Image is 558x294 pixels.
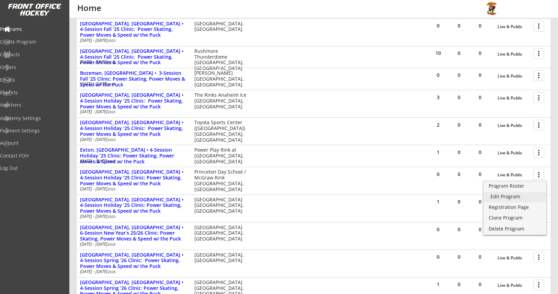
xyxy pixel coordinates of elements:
div: Live & Public [498,173,530,177]
div: Live & Public [498,74,530,79]
div: [DATE] - [DATE] [80,159,185,163]
div: 0 [428,23,448,28]
div: 0 [470,199,490,204]
div: 0 [449,282,469,287]
div: Live & Public [498,52,530,57]
div: Toyota Sports Center ([GEOGRAPHIC_DATA]) [GEOGRAPHIC_DATA], [GEOGRAPHIC_DATA] [194,120,248,143]
div: 0 [470,255,490,259]
div: 0 [470,122,490,127]
div: [GEOGRAPHIC_DATA], [GEOGRAPHIC_DATA] [194,21,248,33]
div: Clone Program [489,215,541,220]
div: [GEOGRAPHIC_DATA], [GEOGRAPHIC_DATA] • 4-Session Holiday ‘25 Clinic: Power Skating, Power Moves &... [80,169,187,186]
div: 0 [449,51,469,56]
div: The Rinks Anaheim Ice [GEOGRAPHIC_DATA], [GEOGRAPHIC_DATA] [194,92,248,109]
div: 2 [428,122,448,127]
button: more_vert [533,70,544,81]
a: Program Roster [483,181,546,192]
em: 2026 [107,269,116,274]
div: [DATE] - [DATE] [80,187,185,191]
em: 2025 [107,159,116,164]
div: [PERSON_NAME][GEOGRAPHIC_DATA], [GEOGRAPHIC_DATA] [194,70,248,87]
div: [GEOGRAPHIC_DATA] [GEOGRAPHIC_DATA], [GEOGRAPHIC_DATA] [194,225,248,242]
button: more_vert [533,92,544,103]
a: Registration Page [483,203,546,213]
div: [DATE] - [DATE] [80,242,185,246]
div: 1 [428,282,448,287]
div: [DATE] - [DATE] [80,38,185,43]
div: 0 [449,73,469,78]
div: 0 [470,51,490,56]
div: 0 [449,227,469,232]
em: 2025 [107,82,116,86]
div: 3 [428,95,448,100]
div: [DATE] - [DATE] [80,82,185,86]
div: [GEOGRAPHIC_DATA], [GEOGRAPHIC_DATA] • 4-Session Fall ‘25 Clinic: Power Skating, Power Moves & Sp... [80,48,187,66]
em: 2025 [107,214,116,219]
div: 1 [428,199,448,204]
div: 0 [449,150,469,155]
div: [GEOGRAPHIC_DATA] [GEOGRAPHIC_DATA], [GEOGRAPHIC_DATA] [194,197,248,214]
div: Bozeman, [GEOGRAPHIC_DATA] • 3-Session Fall ‘25 Clinic: Power Skating, Power Moves & Speed w/ the... [80,70,187,87]
div: 0 [428,172,448,177]
div: 0 [428,73,448,78]
div: Power Play Rink at [GEOGRAPHIC_DATA], [GEOGRAPHIC_DATA] [194,147,248,164]
div: Live & Public [498,283,530,288]
div: 0 [470,172,490,177]
button: more_vert [533,120,544,130]
div: [GEOGRAPHIC_DATA], [GEOGRAPHIC_DATA] • 4-Session Holiday ’25 Clinic: Power Skating, Power Moves &... [80,92,187,109]
div: Registration Page [489,205,541,210]
button: more_vert [533,280,544,290]
div: 0 [449,95,469,100]
div: 0 [470,150,490,155]
div: 0 [428,255,448,259]
div: [GEOGRAPHIC_DATA], [GEOGRAPHIC_DATA] • 4-Session Holiday ’25 Clinic: Power Skating, Power Moves &... [80,120,187,137]
div: 0 [470,282,490,287]
div: 0 [428,227,448,232]
div: [DATE] - [DATE] [80,214,185,219]
div: Live & Public [498,151,530,155]
div: 0 [470,23,490,28]
div: [DATE] - [DATE] [80,270,185,274]
div: Program Roster [489,184,541,188]
div: [GEOGRAPHIC_DATA], [GEOGRAPHIC_DATA] [194,252,248,264]
em: 2025 [107,60,116,64]
div: 0 [449,122,469,127]
div: 10 [428,51,448,56]
div: [DATE] - [DATE] [80,60,185,64]
div: 0 [449,172,469,177]
div: 1 [428,150,448,155]
div: 0 [449,255,469,259]
div: [DATE] - [DATE] [80,138,185,142]
a: Edit Program [483,192,546,202]
button: more_vert [533,252,544,263]
div: [GEOGRAPHIC_DATA], [GEOGRAPHIC_DATA] • 4-Session Holiday ’25 Clinic: Power Skating, Power Moves &... [80,197,187,214]
div: [GEOGRAPHIC_DATA], [GEOGRAPHIC_DATA] • 4-Session Fall ’25 Clinic: Power Skating, Power Moves & Sp... [80,21,187,38]
div: Rushmore Thunderdome [GEOGRAPHIC_DATA], [GEOGRAPHIC_DATA] [194,48,248,71]
button: more_vert [533,147,544,158]
div: 0 [449,23,469,28]
div: [GEOGRAPHIC_DATA], [GEOGRAPHIC_DATA] • 6-Session New Year’s 25/26 Clinic: Power Skating, Power Mo... [80,225,187,242]
em: 2026 [107,242,116,247]
em: 2025 [107,109,116,114]
button: more_vert [533,21,544,32]
em: 2025 [107,137,116,142]
div: 0 [470,73,490,78]
div: [DATE] - [DATE] [80,110,185,114]
div: Princeton Day School / McGraw Rink [GEOGRAPHIC_DATA], [GEOGRAPHIC_DATA] [194,169,248,192]
div: Edit Program [490,194,539,199]
div: 0 [470,95,490,100]
div: Delete Program [489,226,541,231]
div: Exton, [GEOGRAPHIC_DATA] • 4-Session Holiday ‘25 Clinic: Power Skating, Power Moves & Speed w/ th... [80,147,187,164]
div: Live & Public [498,256,530,260]
em: 2025 [107,38,116,43]
div: Live & Public [498,96,530,101]
div: [GEOGRAPHIC_DATA], [GEOGRAPHIC_DATA] • 4-Session Spring ’26 Clinic: Power Skating, Power Moves & ... [80,252,187,269]
button: more_vert [533,169,544,180]
div: Live & Public [498,24,530,29]
div: 0 [470,227,490,232]
div: 0 [449,199,469,204]
button: more_vert [533,48,544,59]
em: 2025 [107,187,116,191]
div: Live & Public [498,123,530,128]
